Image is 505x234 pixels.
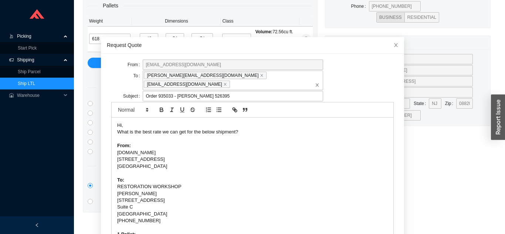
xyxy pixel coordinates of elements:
span: 110 [225,34,248,44]
th: Class [221,16,299,27]
label: Phone [351,1,369,11]
div: [GEOGRAPHIC_DATA] [117,163,388,170]
div: 8.52 lb / cu ft. [255,35,298,50]
div: Hi, [117,122,388,129]
span: close [393,43,399,48]
div: [STREET_ADDRESS] [117,156,388,163]
span: [PERSON_NAME][EMAIL_ADDRESS][DOMAIN_NAME] [144,72,267,79]
label: From [128,60,143,70]
div: [GEOGRAPHIC_DATA] [117,211,388,217]
a: Start Pick [18,45,37,51]
input: [PERSON_NAME][EMAIL_ADDRESS][DOMAIN_NAME]close[EMAIL_ADDRESS][DOMAIN_NAME]closeclose [231,80,236,88]
span: Picking [17,30,61,42]
button: Add Pallet [88,58,313,68]
label: To [133,71,143,81]
div: Suite C [117,204,388,210]
th: Dimensions [132,16,221,27]
div: [PERSON_NAME] [117,190,388,197]
div: x [187,35,189,42]
div: [DOMAIN_NAME] [117,149,388,156]
span: Other Services [96,162,141,170]
button: Close [388,37,404,53]
span: [EMAIL_ADDRESS][DOMAIN_NAME] [144,81,230,88]
input: W [166,33,184,44]
span: BUSINESS [379,15,402,20]
button: close-circle [301,34,311,44]
div: Request Quote [107,41,398,49]
span: close [260,74,264,77]
div: 72.56 cu ft. [255,28,298,35]
label: Subject [123,91,143,101]
div: Return Address [330,36,486,50]
strong: To: [117,177,124,183]
input: L [140,33,158,44]
a: Ship Parcel [18,69,40,74]
span: Shipping [17,54,61,66]
label: Zip [445,98,456,109]
a: Ship LTL [18,81,35,86]
span: RESIDENTIAL [407,15,437,20]
span: close [315,83,319,87]
input: H [192,33,213,44]
span: Pallets [98,1,123,10]
div: RESTORATION WORKSHOP [117,183,388,190]
th: Weight [88,16,132,27]
span: Direct Services [96,83,142,92]
label: State [414,98,429,109]
div: x [161,35,163,42]
span: Warehouse [17,89,61,101]
div: What is the best rate we can get for the below shipment? [117,129,388,135]
span: Volume: [255,29,272,34]
span: left [35,223,39,227]
span: close [223,82,227,86]
div: [PHONE_NUMBER] [117,217,388,224]
strong: From: [117,143,131,148]
div: [STREET_ADDRESS] [117,197,388,204]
